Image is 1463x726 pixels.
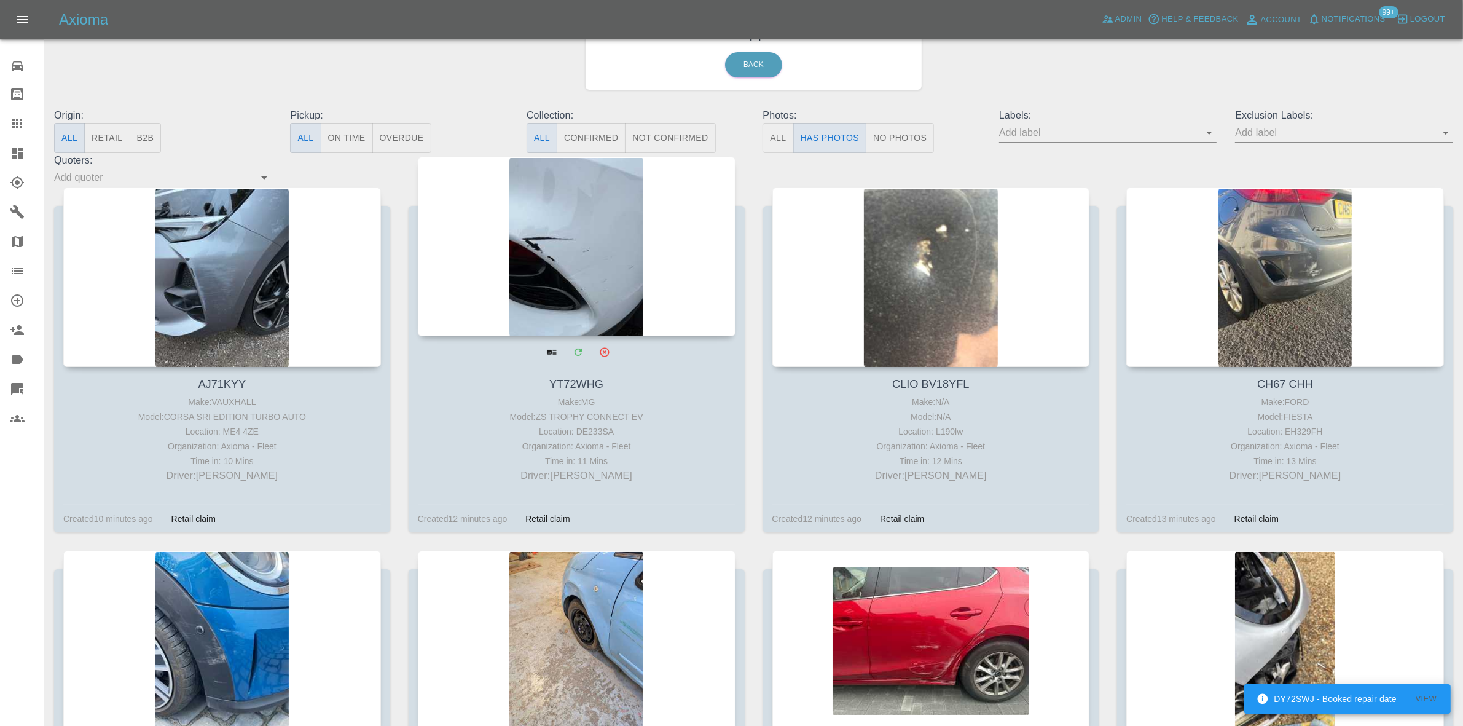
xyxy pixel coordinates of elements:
button: No Photos [866,123,934,153]
span: 99+ [1379,6,1398,18]
span: Logout [1410,12,1445,26]
div: Location: EH329FH [1129,424,1441,439]
div: Model: ZS TROPHY CONNECT EV [421,409,732,424]
button: Logout [1394,10,1448,29]
div: Make: N/A [775,395,1087,409]
button: Retail [84,123,130,153]
a: CH67 CHH [1257,378,1313,390]
button: Open drawer [7,5,37,34]
span: Admin [1115,12,1142,26]
button: Confirmed [557,123,626,153]
a: CLIO BV18YFL [892,378,969,390]
div: Organization: Axioma - Fleet [775,439,1087,454]
div: Time in: 11 Mins [421,454,732,468]
p: Photos: [763,108,980,123]
div: Model: FIESTA [1129,409,1441,424]
p: Labels: [999,108,1217,123]
a: Back [725,52,782,77]
div: Make: VAUXHALL [66,395,378,409]
button: All [54,123,85,153]
span: Notifications [1322,12,1386,26]
button: All [527,123,557,153]
p: Exclusion Labels: [1235,108,1453,123]
p: Driver: [PERSON_NAME] [66,468,378,483]
div: Time in: 10 Mins [66,454,378,468]
div: Created 12 minutes ago [418,511,508,526]
div: Created 13 minutes ago [1126,511,1216,526]
button: Not Confirmed [625,123,715,153]
div: Organization: Axioma - Fleet [1129,439,1441,454]
div: Organization: Axioma - Fleet [421,439,732,454]
div: Make: FORD [1129,395,1441,409]
div: Retail claim [871,511,933,526]
div: Location: L190lw [775,424,1087,439]
button: All [290,123,321,153]
a: YT72WHG [549,378,603,390]
div: Location: ME4 4ZE [66,424,378,439]
input: Add quoter [54,168,253,187]
h5: Axioma [59,10,108,30]
p: Driver: [PERSON_NAME] [775,468,1087,483]
button: All [763,123,793,153]
div: DY72SWJ - Booked repair date [1257,688,1397,710]
span: Help & Feedback [1161,12,1238,26]
p: Driver: [PERSON_NAME] [1129,468,1441,483]
button: Open [1437,124,1454,141]
a: Admin [1099,10,1145,29]
button: Open [256,169,273,186]
p: Pickup: [290,108,508,123]
span: Account [1261,13,1302,27]
button: B2B [130,123,162,153]
div: Model: CORSA SRI EDITION TURBO AUTO [66,409,378,424]
button: On Time [321,123,373,153]
div: Retail claim [1225,511,1288,526]
div: Organization: Axioma - Fleet [66,439,378,454]
button: Overdue [372,123,431,153]
div: Retail claim [516,511,579,526]
a: Modify [565,339,590,365]
div: Model: N/A [775,409,1087,424]
button: Notifications [1305,10,1389,29]
button: Help & Feedback [1145,10,1241,29]
div: Created 10 minutes ago [63,511,153,526]
button: Archive [592,339,617,365]
button: Open [1201,124,1218,141]
p: Origin: [54,108,272,123]
div: Make: MG [421,395,732,409]
input: Add label [999,123,1198,142]
p: Driver: [PERSON_NAME] [421,468,732,483]
div: Time in: 12 Mins [775,454,1087,468]
button: Has Photos [793,123,867,153]
div: Location: DE233SA [421,424,732,439]
div: Time in: 13 Mins [1129,454,1441,468]
div: Created 12 minutes ago [772,511,862,526]
div: Retail claim [162,511,225,526]
a: View [539,339,564,365]
a: AJ71KYY [198,378,246,390]
a: Account [1242,10,1305,30]
button: View [1406,690,1446,709]
p: Collection: [527,108,744,123]
input: Add label [1235,123,1434,142]
p: Quoters: [54,153,272,168]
